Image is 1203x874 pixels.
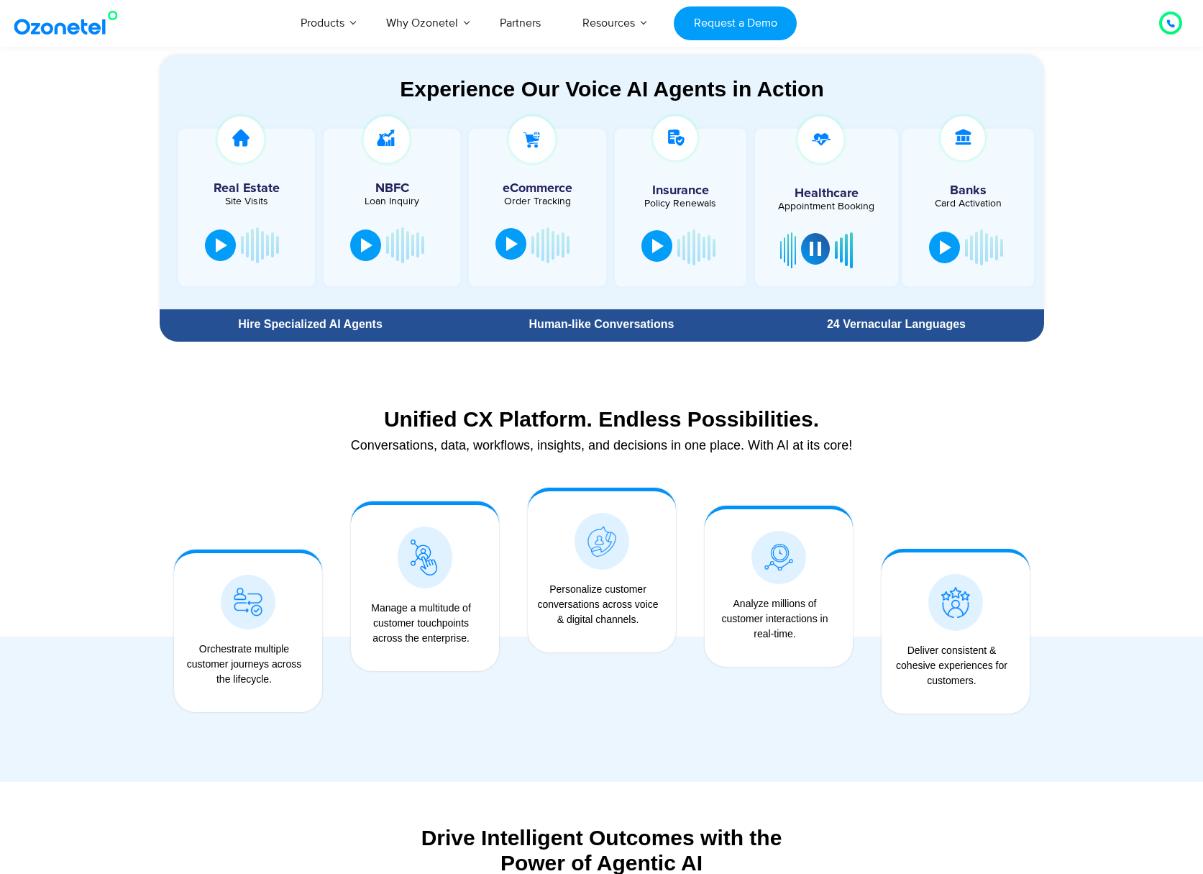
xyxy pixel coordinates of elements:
[712,596,838,642] div: Analyze millions of customer interactions in real-time.
[766,201,887,211] div: Appointment Booking
[622,184,739,197] h5: Insurance
[476,196,598,206] div: Order Tracking
[358,601,485,646] div: Manage a multitude of customer touchpoints across the enterprise.
[167,439,1037,452] div: Conversations, data, workflows, insights, and decisions in one place. With AI at its core!
[889,643,1015,688] div: Deliver consistent & cohesive experiences for customers.
[331,182,453,195] h5: NBFC
[186,196,308,206] div: Site Visits
[910,199,1027,209] div: Card Activation
[910,184,1027,197] h5: Banks
[331,196,453,206] div: Loan Inquiry
[756,319,1036,330] div: 24 Vernacular Languages
[186,182,308,195] h5: Real Estate
[461,319,741,330] div: Human-like Conversations
[766,187,887,200] h5: Healthcare
[167,406,1037,432] div: Unified CX Platform. Endless Possibilities.
[174,76,1051,101] div: Experience Our Voice AI Agents in Action
[181,642,308,687] div: Orchestrate multiple customer journeys across the lifecycle.
[622,199,739,209] div: Policy Renewals
[535,582,662,627] div: Personalize customer conversations across voice & digital channels.
[476,182,598,195] h5: eCommerce
[674,6,797,40] a: Request a Demo
[167,319,454,330] div: Hire Specialized AI Agents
